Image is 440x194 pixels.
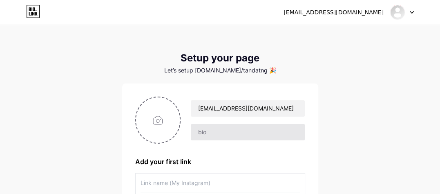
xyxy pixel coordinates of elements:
div: Setup your page [122,52,318,64]
input: Link name (My Instagram) [141,174,300,192]
input: Your name [191,100,304,117]
div: Add your first link [135,157,305,167]
div: [EMAIL_ADDRESS][DOMAIN_NAME] [284,8,384,17]
input: bio [191,124,304,140]
img: TAN DAT NGUYEN [390,5,405,20]
div: Let’s setup [DOMAIN_NAME]/tandatng 🎉 [122,67,318,74]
